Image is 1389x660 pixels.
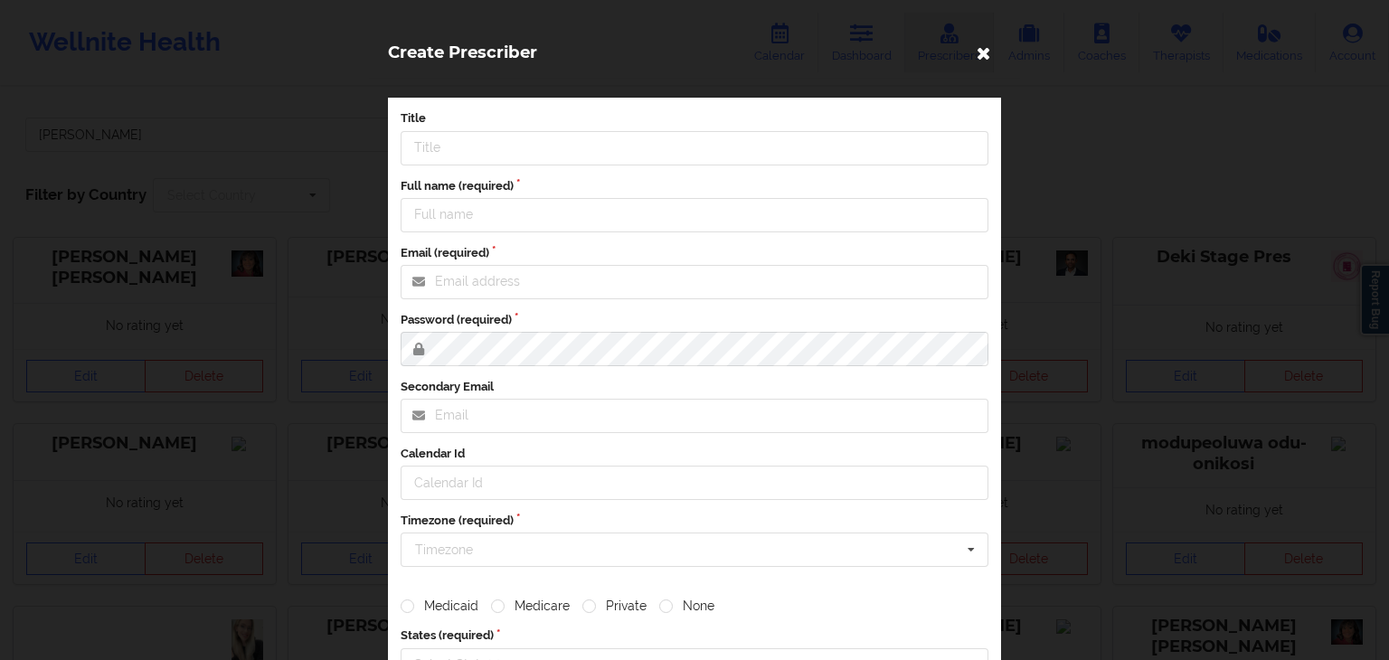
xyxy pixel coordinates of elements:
[491,599,570,614] label: Medicare
[401,399,988,433] input: Email
[401,245,988,261] label: Email (required)
[401,580,491,595] label: Insurance Type
[401,312,988,328] label: Password (required)
[401,627,988,644] label: States (required)
[401,379,988,395] label: Secondary Email
[401,466,988,500] input: Calendar Id
[401,513,988,529] label: Timezone (required)
[401,131,988,165] input: Title
[401,446,988,462] label: Calendar Id
[401,265,988,299] input: Email address
[401,110,988,127] label: Title
[401,599,478,614] label: Medicaid
[415,543,473,556] div: Timezone
[582,599,647,614] label: Private
[401,198,988,232] input: Full name
[659,599,714,614] label: None
[401,178,988,194] label: Full name (required)
[369,25,1020,79] div: Create Prescriber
